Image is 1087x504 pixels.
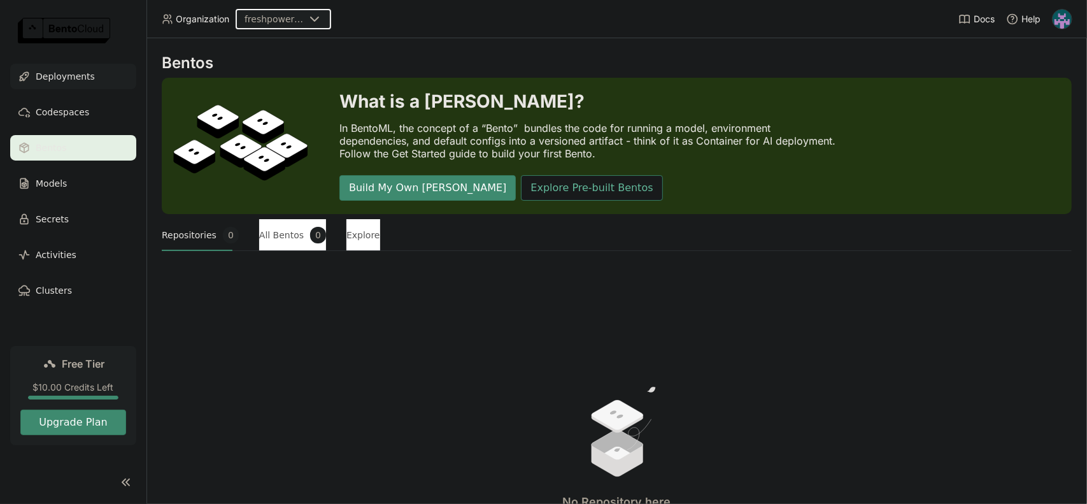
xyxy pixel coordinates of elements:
[1053,10,1072,29] img: Nikolai Chirkov
[36,283,72,298] span: Clusters
[18,18,110,43] img: logo
[162,54,1072,73] div: Bentos
[172,104,309,188] img: cover onboarding
[36,247,76,263] span: Activities
[339,122,842,160] p: In BentoML, the concept of a “Bento” bundles the code for running a model, environment dependenci...
[162,219,239,251] button: Repositories
[176,13,229,25] span: Organization
[521,175,662,201] button: Explore Pre-built Bentos
[10,99,136,125] a: Codespaces
[20,410,126,435] button: Upgrade Plan
[10,135,136,161] a: Bentos
[36,176,67,191] span: Models
[958,13,995,25] a: Docs
[1021,13,1041,25] span: Help
[974,13,995,25] span: Docs
[259,219,326,251] button: All Bentos
[310,227,326,243] span: 0
[1006,13,1041,25] div: Help
[223,227,239,243] span: 0
[62,357,105,370] span: Free Tier
[339,175,516,201] button: Build My Own [PERSON_NAME]
[346,219,380,251] button: Explore
[20,382,126,393] div: $10.00 Credits Left
[569,384,665,480] img: no results
[36,69,95,84] span: Deployments
[339,91,842,112] h3: What is a [PERSON_NAME]?
[36,104,89,120] span: Codespaces
[10,242,136,268] a: Activities
[10,171,136,196] a: Models
[36,212,69,227] span: Secrets
[10,346,136,445] a: Free Tier$10.00 Credits LeftUpgrade Plan
[10,64,136,89] a: Deployments
[10,278,136,303] a: Clusters
[36,140,66,155] span: Bentos
[10,206,136,232] a: Secrets
[245,13,304,25] div: freshpowered
[306,13,307,26] input: Selected freshpowered.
